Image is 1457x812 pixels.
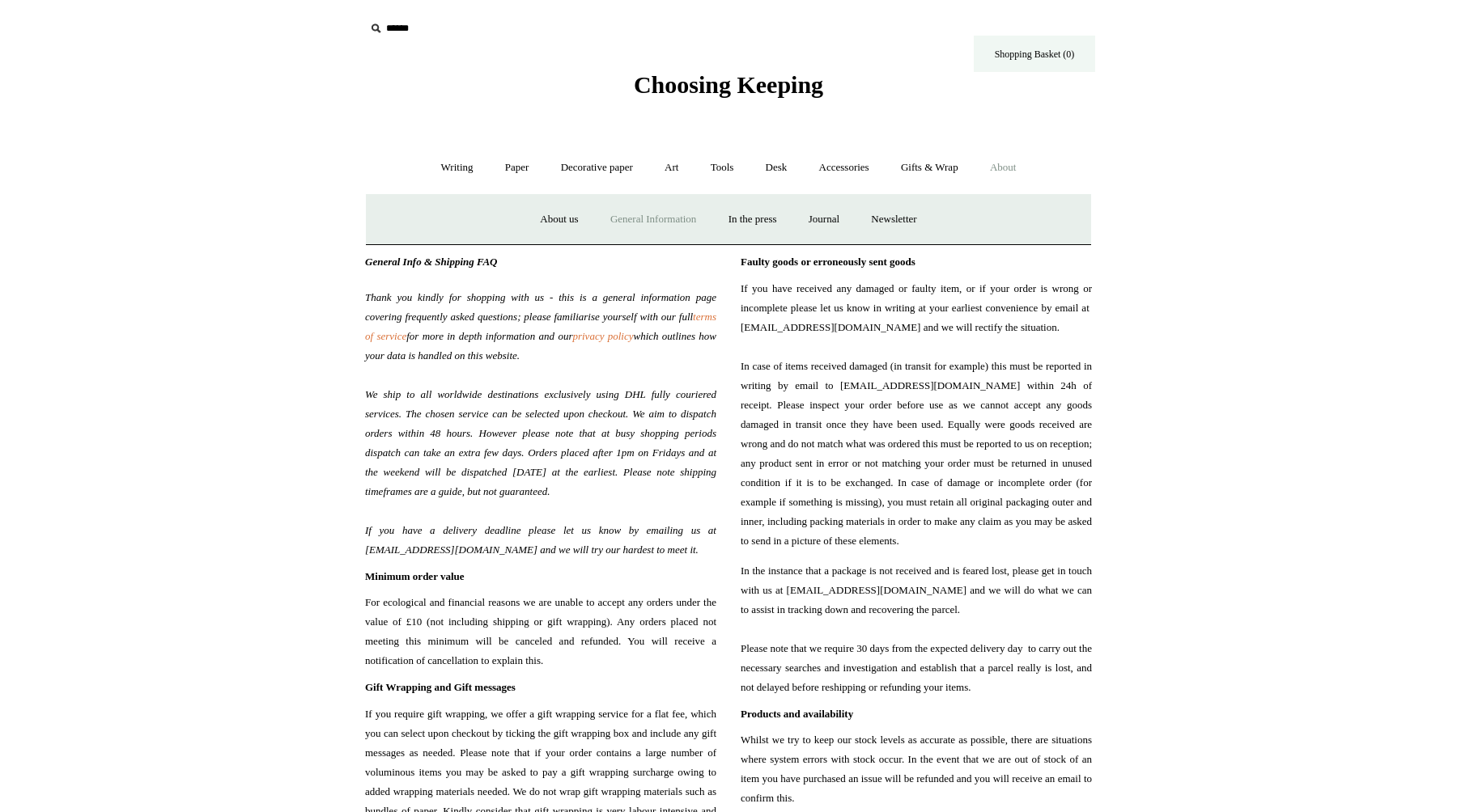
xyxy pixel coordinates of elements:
[365,681,516,693] span: Gift Wrapping and Gift messages
[406,330,572,342] span: for more in depth information and our
[365,330,716,556] span: which outlines how your data is handled on this website. We ship to all worldwide destinations ex...
[491,146,544,189] a: Paper
[365,311,716,342] a: terms of service
[751,146,802,189] a: Desk
[365,593,716,670] span: For ecological and financial reasons we are unable to accept any orders under the value of £10 (n...
[634,71,823,98] span: Choosing Keeping
[741,279,1092,551] span: If you have received any damaged or faulty item, or if your order is wrong or incomplete please l...
[741,708,853,720] span: Products and availability
[596,198,711,241] a: General Information
[365,291,716,323] span: Thank you kindly for shopping with us - this is a general information page covering frequently as...
[741,256,915,268] span: Faulty goods or erroneously sent goods
[856,198,931,241] a: Newsletter
[974,36,1095,72] a: Shopping Basket (0)
[794,198,854,241] a: Journal
[525,198,593,241] a: About us
[634,84,823,95] a: Choosing Keeping
[546,146,648,189] a: Decorative paper
[696,146,749,189] a: Tools
[714,198,792,241] a: In the press
[427,146,488,189] a: Writing
[650,146,693,189] a: Art
[805,146,884,189] a: Accessories
[365,256,498,268] span: General Info & Shipping FAQ
[886,146,973,189] a: Gifts & Wrap
[365,570,465,582] span: Minimum order value
[572,330,633,342] a: privacy policy
[741,561,1092,697] span: In the instance that a package is not received and is feared lost, please get in touch with us at...
[975,146,1031,189] a: About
